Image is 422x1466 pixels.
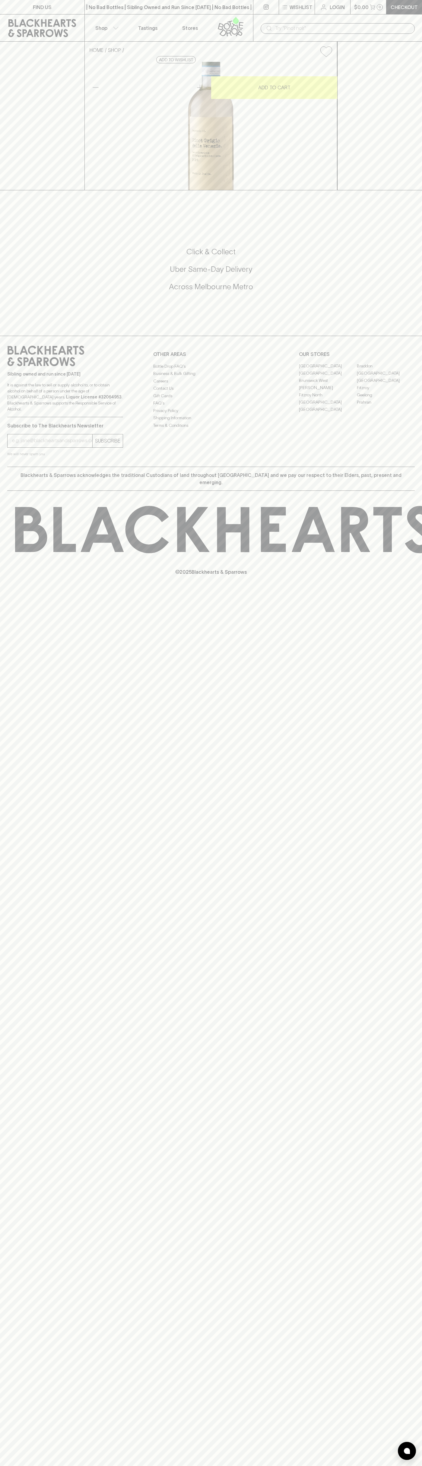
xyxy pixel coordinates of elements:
[379,5,381,9] p: 0
[357,363,415,370] a: Braddon
[299,377,357,384] a: Brunswick West
[211,76,337,99] button: ADD TO CART
[93,434,123,447] button: SUBSCRIBE
[153,363,269,370] a: Bottle Drop FAQ's
[7,371,123,377] p: Sibling owned and run since [DATE]
[299,351,415,358] p: OUR STORES
[108,47,121,53] a: SHOP
[258,84,290,91] p: ADD TO CART
[7,382,123,412] p: It is against the law to sell or supply alcohol to, or to obtain alcohol on behalf of a person un...
[85,62,337,190] img: 17299.png
[357,377,415,384] a: [GEOGRAPHIC_DATA]
[153,351,269,358] p: OTHER AREAS
[138,24,157,32] p: Tastings
[85,14,127,41] button: Shop
[290,4,313,11] p: Wishlist
[169,14,211,41] a: Stores
[357,384,415,392] a: Fitzroy
[153,407,269,414] a: Privacy Policy
[275,24,410,33] input: Try "Pinot noir"
[7,247,415,257] h5: Click & Collect
[156,56,196,63] button: Add to wishlist
[404,1448,410,1454] img: bubble-icon
[318,44,335,59] button: Add to wishlist
[354,4,369,11] p: $0.00
[153,385,269,392] a: Contact Us
[153,392,269,399] a: Gift Cards
[153,414,269,422] a: Shipping Information
[299,384,357,392] a: [PERSON_NAME]
[127,14,169,41] a: Tastings
[330,4,345,11] p: Login
[90,47,103,53] a: HOME
[7,223,415,324] div: Call to action block
[299,399,357,406] a: [GEOGRAPHIC_DATA]
[12,436,92,446] input: e.g. jane@blackheartsandsparrows.com.au
[7,264,415,274] h5: Uber Same-Day Delivery
[7,451,123,457] p: We will never spam you
[7,422,123,429] p: Subscribe to The Blackhearts Newsletter
[153,400,269,407] a: FAQ's
[12,471,410,486] p: Blackhearts & Sparrows acknowledges the traditional Custodians of land throughout [GEOGRAPHIC_DAT...
[153,370,269,377] a: Business & Bulk Gifting
[153,377,269,385] a: Careers
[299,370,357,377] a: [GEOGRAPHIC_DATA]
[391,4,418,11] p: Checkout
[7,282,415,292] h5: Across Melbourne Metro
[299,406,357,413] a: [GEOGRAPHIC_DATA]
[66,395,122,399] strong: Liquor License #32064953
[299,363,357,370] a: [GEOGRAPHIC_DATA]
[357,399,415,406] a: Prahran
[357,392,415,399] a: Geelong
[299,392,357,399] a: Fitzroy North
[95,437,120,444] p: SUBSCRIBE
[182,24,198,32] p: Stores
[357,370,415,377] a: [GEOGRAPHIC_DATA]
[95,24,107,32] p: Shop
[153,422,269,429] a: Terms & Conditions
[33,4,52,11] p: FIND US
